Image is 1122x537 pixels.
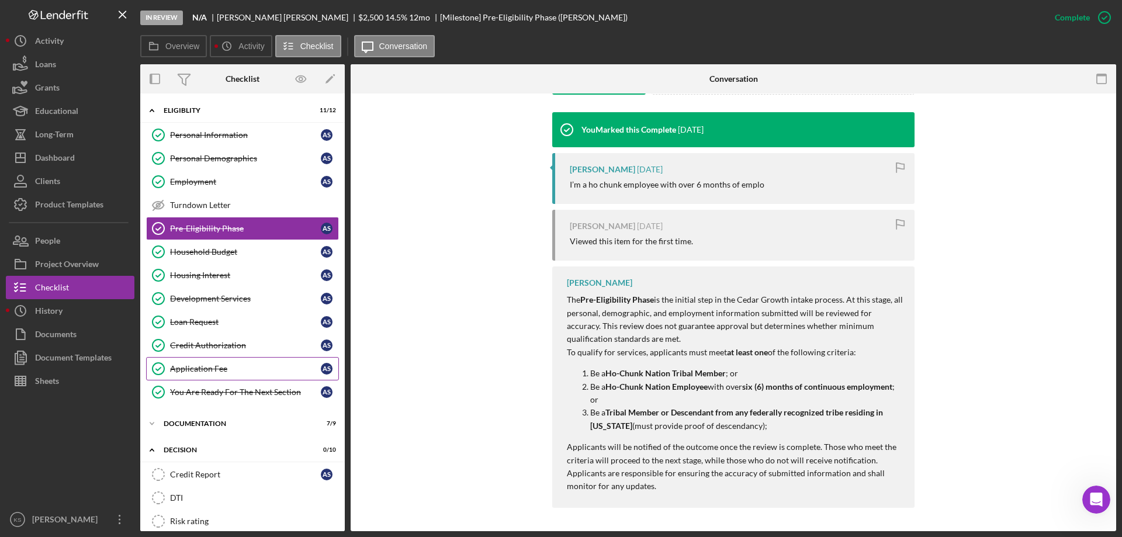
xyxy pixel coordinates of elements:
[170,341,321,350] div: Credit Authorization
[238,41,264,51] label: Activity
[315,107,336,114] div: 11 / 12
[6,252,134,276] button: Project Overview
[695,368,726,378] strong: Member
[146,170,339,193] a: EmploymentAS
[35,29,64,56] div: Activity
[6,193,134,216] a: Product Templates
[742,382,892,392] strong: six (6) months of continuous employment
[354,35,435,57] button: Conversation
[6,323,134,346] a: Documents
[409,13,430,22] div: 12 mo
[6,508,134,531] button: KS[PERSON_NAME]
[1055,6,1090,29] div: Complete
[146,240,339,264] a: Household BudgetAS
[35,229,60,255] div: People
[146,287,339,310] a: Development ServicesAS
[170,247,321,257] div: Household Budget
[570,237,693,246] div: Viewed this item for the first time.
[35,123,74,149] div: Long-Term
[170,470,321,479] div: Credit Report
[146,264,339,287] a: Housing InterestAS
[164,420,307,427] div: Documentation
[35,169,60,196] div: Clients
[226,74,259,84] div: Checklist
[590,367,903,380] p: Be a ; or
[321,339,333,351] div: A S
[170,177,321,186] div: Employment
[170,493,338,503] div: DTI
[164,446,307,453] div: Decision
[170,317,321,327] div: Loan Request
[140,35,207,57] button: Overview
[321,246,333,258] div: A S
[6,229,134,252] button: People
[1043,6,1116,29] button: Complete
[35,369,59,396] div: Sheets
[315,446,336,453] div: 0 / 10
[727,347,768,357] strong: at least one
[6,276,134,299] button: Checklist
[6,369,134,393] a: Sheets
[146,217,339,240] a: Pre-Eligibility PhaseAS
[6,299,134,323] a: History
[146,357,339,380] a: Application FeeAS
[321,153,333,164] div: A S
[637,165,663,174] time: 2025-09-08 00:03
[321,269,333,281] div: A S
[567,278,632,287] div: [PERSON_NAME]
[146,380,339,404] a: You Are Ready For The Next SectionAS
[385,13,407,22] div: 14.5 %
[35,99,78,126] div: Educational
[14,517,22,523] text: KS
[192,13,207,22] b: N/A
[6,53,134,76] button: Loans
[146,123,339,147] a: Personal InformationAS
[6,346,134,369] button: Document Templates
[164,107,307,114] div: Eligiblity
[6,146,134,169] a: Dashboard
[567,346,903,359] p: To qualify for services, applicants must meet of the following criteria:
[678,125,704,134] time: 2025-09-16 20:42
[321,129,333,141] div: A S
[567,441,903,493] p: Applicants will be notified of the outcome once the review is complete. Those who meet the criter...
[6,123,134,146] button: Long-Term
[580,295,654,304] strong: Pre-Eligibility Phase
[570,221,635,231] div: [PERSON_NAME]
[6,169,134,193] a: Clients
[170,517,338,526] div: Risk rating
[170,224,321,233] div: Pre-Eligibility Phase
[140,11,183,25] div: In Review
[321,386,333,398] div: A S
[35,76,60,102] div: Grants
[146,510,339,533] a: Risk rating
[170,364,321,373] div: Application Fee
[210,35,272,57] button: Activity
[146,310,339,334] a: Loan RequestAS
[637,221,663,231] time: 2025-09-05 19:27
[35,193,103,219] div: Product Templates
[165,41,199,51] label: Overview
[300,41,334,51] label: Checklist
[321,223,333,234] div: A S
[170,130,321,140] div: Personal Information
[35,323,77,349] div: Documents
[146,334,339,357] a: Credit AuthorizationAS
[170,271,321,280] div: Housing Interest
[590,380,903,407] p: Be a with over ; or
[570,165,635,174] div: [PERSON_NAME]
[35,53,56,79] div: Loans
[1082,486,1110,514] iframe: Intercom live chat
[170,154,321,163] div: Personal Demographics
[35,276,69,302] div: Checklist
[146,147,339,170] a: Personal DemographicsAS
[6,99,134,123] button: Educational
[605,368,693,378] strong: Ho-Chunk Nation Tribal
[6,76,134,99] a: Grants
[6,29,134,53] a: Activity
